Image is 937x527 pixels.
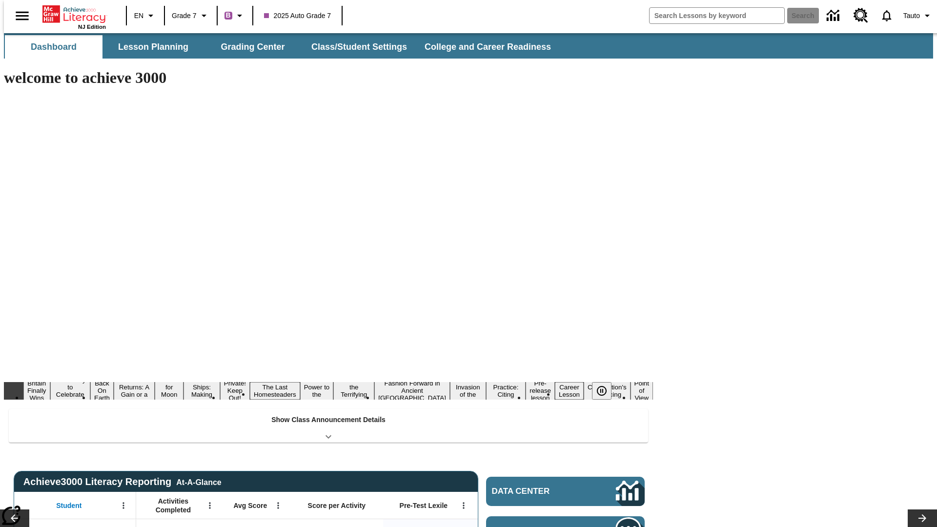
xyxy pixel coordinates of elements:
div: SubNavbar [4,33,933,59]
div: SubNavbar [4,35,560,59]
button: Slide 16 The Constitution's Balancing Act [584,375,631,407]
button: Slide 3 Back On Earth [90,378,114,403]
div: Show Class Announcement Details [9,409,648,443]
span: NJ Edition [78,24,106,30]
button: Slide 10 Attack of the Terrifying Tomatoes [333,375,374,407]
button: Lesson Planning [104,35,202,59]
button: Slide 14 Pre-release lesson [526,378,555,403]
button: Slide 12 The Invasion of the Free CD [450,375,486,407]
input: search field [650,8,784,23]
span: 2025 Auto Grade 7 [264,11,331,21]
button: Slide 1 Britain Finally Wins [23,378,50,403]
a: Data Center [486,477,645,506]
div: Pause [592,382,621,400]
button: Slide 9 Solar Power to the People [300,375,334,407]
button: Slide 15 Career Lesson [555,382,584,400]
button: Slide 2 Get Ready to Celebrate Juneteenth! [50,375,91,407]
button: Open side menu [8,1,37,30]
button: Slide 17 Point of View [631,378,653,403]
p: Show Class Announcement Details [271,415,386,425]
a: Home [42,4,106,24]
span: Tauto [903,11,920,21]
button: Slide 4 Free Returns: A Gain or a Drain? [114,375,155,407]
span: Data Center [492,486,583,496]
span: Activities Completed [141,497,205,514]
span: Avg Score [233,501,267,510]
span: Pre-Test Lexile [400,501,448,510]
a: Notifications [874,3,899,28]
span: Achieve3000 Literacy Reporting [23,476,222,487]
button: Slide 11 Fashion Forward in Ancient Rome [374,378,450,403]
button: Slide 13 Mixed Practice: Citing Evidence [486,375,526,407]
button: Profile/Settings [899,7,937,24]
button: Slide 6 Cruise Ships: Making Waves [183,375,220,407]
button: Open Menu [203,498,217,513]
button: Dashboard [5,35,102,59]
button: Lesson carousel, Next [908,509,937,527]
button: Grading Center [204,35,302,59]
button: Open Menu [456,498,471,513]
span: Score per Activity [308,501,366,510]
span: EN [134,11,143,21]
button: Pause [592,382,611,400]
button: Slide 7 Private! Keep Out! [220,378,250,403]
button: Slide 8 The Last Homesteaders [250,382,300,400]
div: At-A-Glance [176,476,221,487]
a: Resource Center, Will open in new tab [848,2,874,29]
button: Open Menu [271,498,285,513]
div: Home [42,3,106,30]
span: B [226,9,231,21]
button: Grade: Grade 7, Select a grade [168,7,214,24]
span: Student [56,501,81,510]
button: Class/Student Settings [304,35,415,59]
button: Open Menu [116,498,131,513]
button: Boost Class color is purple. Change class color [221,7,249,24]
button: Language: EN, Select a language [130,7,161,24]
button: Slide 5 Time for Moon Rules? [155,375,183,407]
span: Grade 7 [172,11,197,21]
a: Data Center [821,2,848,29]
button: College and Career Readiness [417,35,559,59]
h1: welcome to achieve 3000 [4,69,653,87]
